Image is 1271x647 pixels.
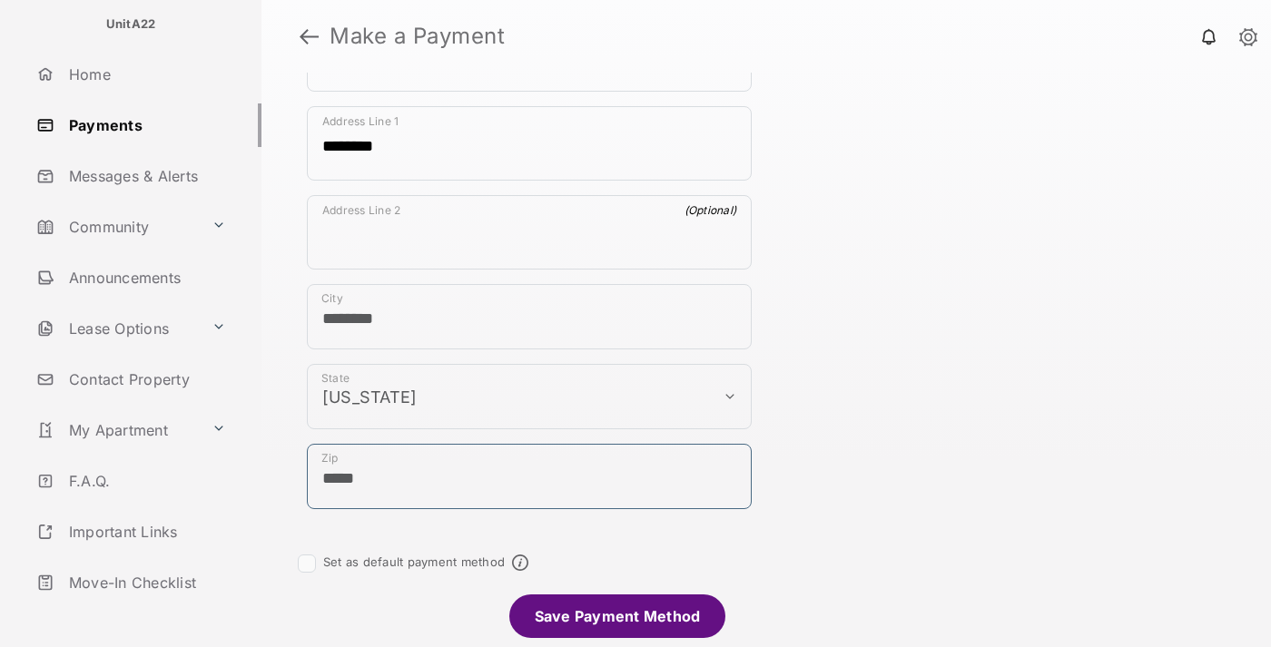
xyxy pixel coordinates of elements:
div: payment_method_screening[postal_addresses][addressLine2] [307,195,752,270]
a: F.A.Q. [29,459,261,503]
div: payment_method_screening[postal_addresses][addressLine1] [307,106,752,181]
div: payment_method_screening[postal_addresses][administrativeArea] [307,364,752,429]
a: Move-In Checklist [29,561,261,604]
a: Lease Options [29,307,204,350]
label: Set as default payment method [323,554,505,569]
li: Save Payment Method [509,594,726,638]
div: payment_method_screening[postal_addresses][postalCode] [307,444,752,509]
a: Announcements [29,256,261,299]
a: Messages & Alerts [29,154,261,198]
span: Default payment method info [512,554,528,571]
p: UnitA22 [106,15,156,34]
a: Important Links [29,510,233,554]
strong: Make a Payment [330,25,505,47]
a: Contact Property [29,358,261,401]
a: Payments [29,103,261,147]
a: Community [29,205,204,249]
a: Home [29,53,261,96]
div: payment_method_screening[postal_addresses][locality] [307,284,752,349]
a: My Apartment [29,408,204,452]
